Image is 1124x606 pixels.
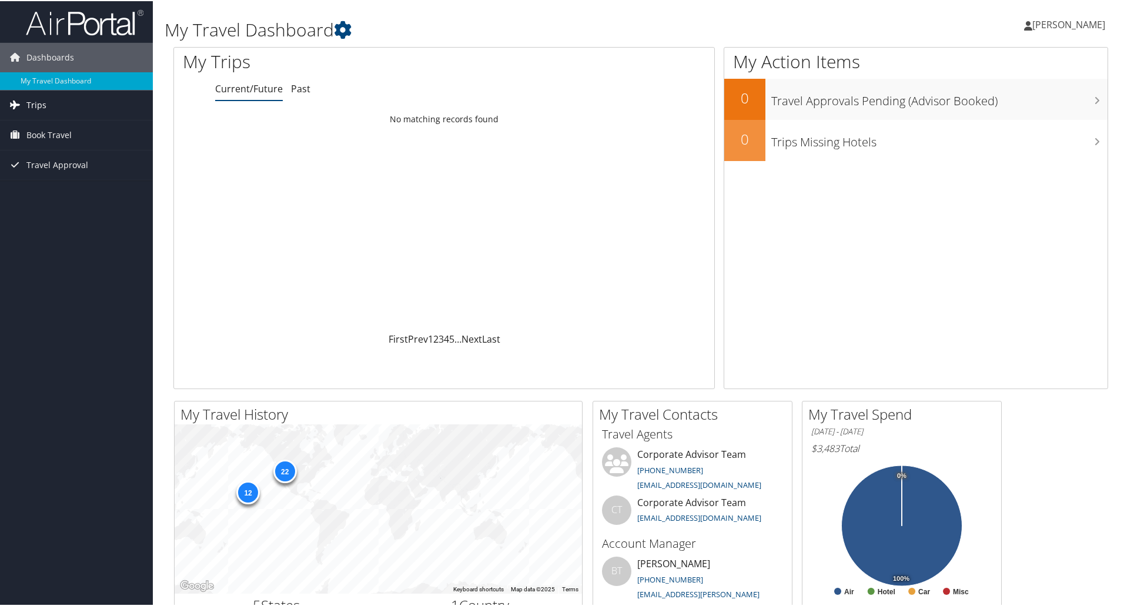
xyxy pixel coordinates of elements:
h6: [DATE] - [DATE] [811,425,992,436]
a: Current/Future [215,81,283,94]
h2: My Travel Spend [808,403,1001,423]
div: 22 [273,458,296,482]
a: Open this area in Google Maps (opens a new window) [178,577,216,592]
h3: Account Manager [602,534,783,551]
h1: My Trips [183,48,480,73]
a: 0Trips Missing Hotels [724,119,1108,160]
span: … [454,332,461,344]
a: 4 [444,332,449,344]
text: Air [844,587,854,595]
span: Map data ©2025 [511,585,555,591]
span: Travel Approval [26,149,88,179]
a: [PERSON_NAME] [1024,6,1117,41]
h2: My Travel Contacts [599,403,792,423]
a: [PHONE_NUMBER] [637,464,703,474]
a: 1 [428,332,433,344]
a: Past [291,81,310,94]
tspan: 0% [897,471,906,478]
img: airportal-logo.png [26,8,143,35]
a: Terms (opens in new tab) [562,585,578,591]
text: Misc [953,587,969,595]
img: Google [178,577,216,592]
h2: My Travel History [180,403,582,423]
text: Car [918,587,930,595]
a: [EMAIL_ADDRESS][DOMAIN_NAME] [637,511,761,522]
button: Keyboard shortcuts [453,584,504,592]
h2: 0 [724,87,765,107]
a: Last [482,332,500,344]
h1: My Action Items [724,48,1108,73]
h2: 0 [724,128,765,148]
span: Dashboards [26,42,74,71]
div: 12 [236,479,260,503]
h3: Travel Approvals Pending (Advisor Booked) [771,86,1108,108]
li: Corporate Advisor Team [596,446,789,494]
h3: Trips Missing Hotels [771,127,1108,149]
h3: Travel Agents [602,425,783,441]
a: Next [461,332,482,344]
div: CT [602,494,631,524]
span: [PERSON_NAME] [1032,17,1105,30]
tspan: 100% [893,574,909,581]
span: $3,483 [811,441,839,454]
h1: My Travel Dashboard [165,16,799,41]
a: [EMAIL_ADDRESS][DOMAIN_NAME] [637,478,761,489]
span: Trips [26,89,46,119]
td: No matching records found [174,108,714,129]
a: 2 [433,332,439,344]
text: Hotel [878,587,895,595]
a: 0Travel Approvals Pending (Advisor Booked) [724,78,1108,119]
li: Corporate Advisor Team [596,494,789,533]
div: BT [602,555,631,585]
span: Book Travel [26,119,72,149]
a: [PHONE_NUMBER] [637,573,703,584]
a: 5 [449,332,454,344]
a: First [389,332,408,344]
a: Prev [408,332,428,344]
a: 3 [439,332,444,344]
h6: Total [811,441,992,454]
